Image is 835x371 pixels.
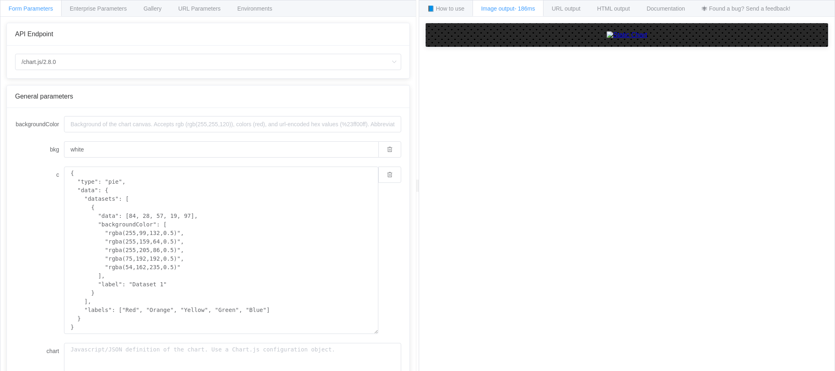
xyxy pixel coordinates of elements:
[15,54,401,70] input: Select
[647,5,685,12] span: Documentation
[15,141,64,158] label: bkg
[15,31,53,37] span: API Endpoint
[64,141,378,158] input: Background of the chart canvas. Accepts rgb (rgb(255,255,120)), colors (red), and url-encoded hex...
[515,5,535,12] span: - 186ms
[597,5,630,12] span: HTML output
[427,5,464,12] span: 📘 How to use
[15,116,64,132] label: backgroundColor
[481,5,535,12] span: Image output
[15,343,64,359] label: chart
[64,116,401,132] input: Background of the chart canvas. Accepts rgb (rgb(255,255,120)), colors (red), and url-encoded hex...
[144,5,161,12] span: Gallery
[70,5,127,12] span: Enterprise Parameters
[9,5,53,12] span: Form Parameters
[178,5,221,12] span: URL Parameters
[607,31,647,39] img: Static Chart
[237,5,272,12] span: Environments
[434,31,820,39] a: Static Chart
[15,93,73,100] span: General parameters
[552,5,580,12] span: URL output
[702,5,790,12] span: 🕷 Found a bug? Send a feedback!
[15,167,64,183] label: c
